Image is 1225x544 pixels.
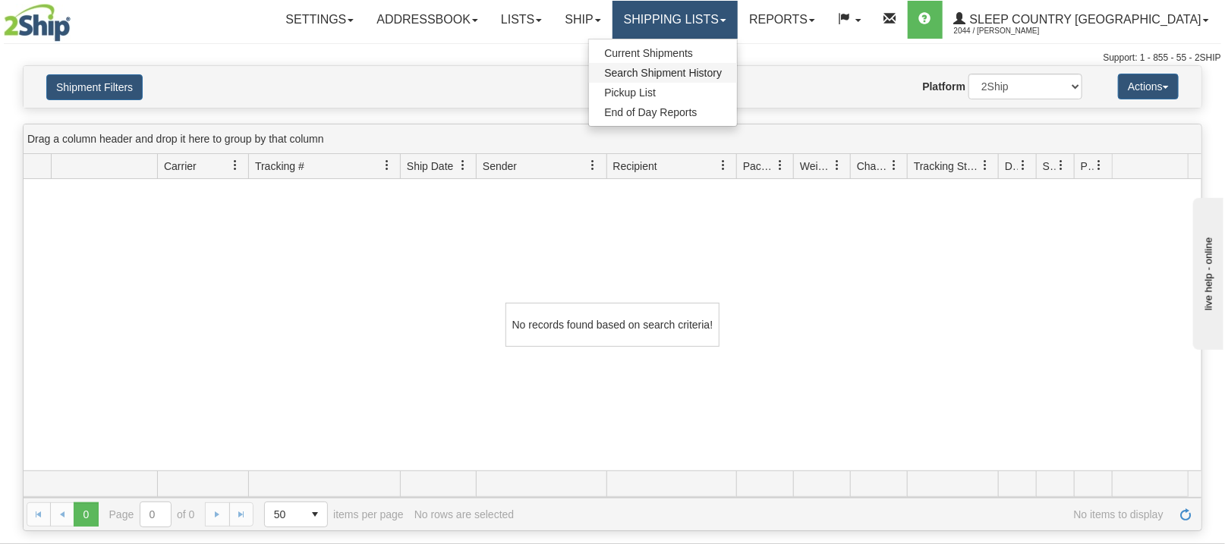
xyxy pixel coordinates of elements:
a: Pickup Status filter column settings [1086,153,1112,178]
span: Packages [743,159,775,174]
span: Page of 0 [109,502,195,527]
span: Current Shipments [604,47,693,59]
span: Delivery Status [1005,159,1018,174]
span: Pickup Status [1081,159,1094,174]
span: 50 [274,507,294,522]
a: Recipient filter column settings [710,153,736,178]
a: Shipment Issues filter column settings [1048,153,1074,178]
a: End of Day Reports [589,102,737,122]
a: Tracking Status filter column settings [972,153,998,178]
a: Ship [553,1,612,39]
span: Charge [857,159,889,174]
a: Settings [274,1,365,39]
a: Current Shipments [589,43,737,63]
a: Tracking # filter column settings [374,153,400,178]
a: Shipping lists [612,1,738,39]
span: items per page [264,502,404,527]
span: End of Day Reports [604,106,697,118]
span: Sleep Country [GEOGRAPHIC_DATA] [966,13,1201,26]
span: Carrier [164,159,197,174]
a: Charge filter column settings [881,153,907,178]
iframe: chat widget [1190,194,1223,349]
div: No records found based on search criteria! [505,303,720,347]
span: 2044 / [PERSON_NAME] [954,24,1068,39]
a: Weight filter column settings [824,153,850,178]
img: logo2044.jpg [4,4,71,42]
div: Support: 1 - 855 - 55 - 2SHIP [4,52,1221,64]
span: Recipient [613,159,657,174]
span: Search Shipment History [604,67,722,79]
span: Page 0 [74,502,98,527]
span: Sender [483,159,517,174]
span: select [303,502,327,527]
span: Weight [800,159,832,174]
span: Tracking # [255,159,304,174]
span: Tracking Status [914,159,980,174]
a: Search Shipment History [589,63,737,83]
a: Lists [490,1,553,39]
span: Shipment Issues [1043,159,1056,174]
a: Addressbook [365,1,490,39]
a: Refresh [1174,502,1198,527]
span: Page sizes drop down [264,502,328,527]
a: Reports [738,1,827,39]
a: Carrier filter column settings [222,153,248,178]
div: grid grouping header [24,124,1201,154]
a: Sender filter column settings [581,153,606,178]
button: Actions [1118,74,1179,99]
label: Platform [922,79,965,94]
span: No items to display [524,508,1164,520]
div: No rows are selected [414,508,515,520]
a: Delivery Status filter column settings [1010,153,1036,178]
a: Sleep Country [GEOGRAPHIC_DATA] 2044 / [PERSON_NAME] [943,1,1220,39]
a: Ship Date filter column settings [450,153,476,178]
div: live help - online [11,13,140,24]
a: Pickup List [589,83,737,102]
a: Packages filter column settings [767,153,793,178]
span: Ship Date [407,159,453,174]
span: Pickup List [604,86,656,99]
button: Shipment Filters [46,74,143,100]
